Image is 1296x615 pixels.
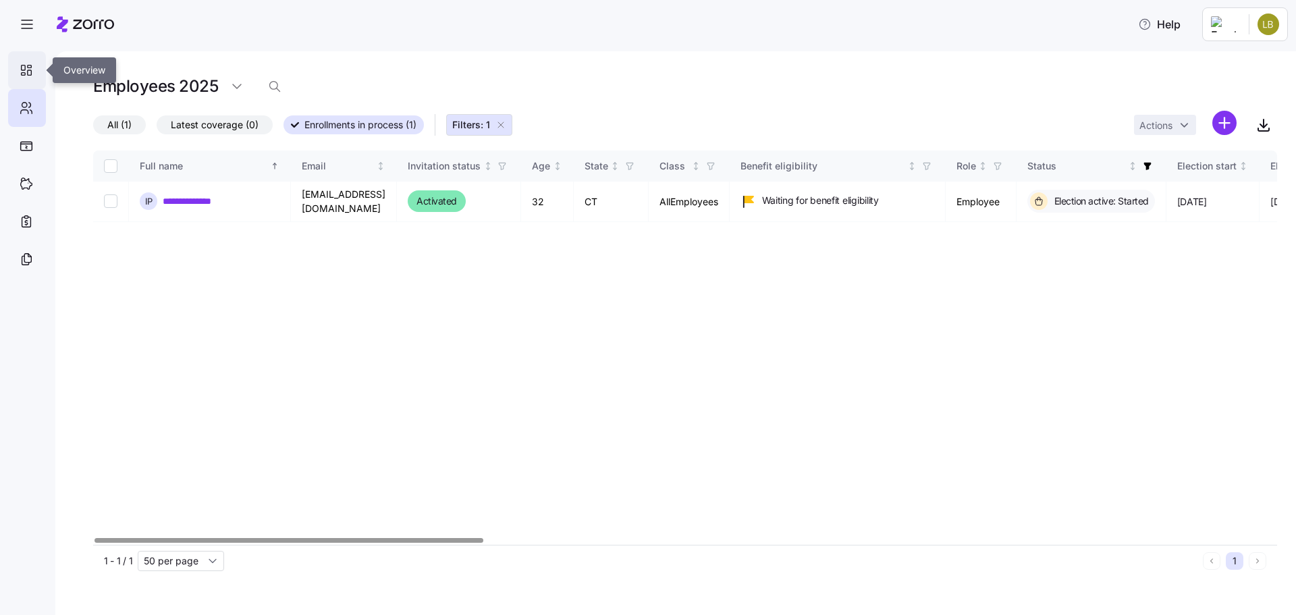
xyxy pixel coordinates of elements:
[416,193,457,209] span: Activated
[171,116,259,134] span: Latest coverage (0)
[1127,11,1191,38] button: Help
[1166,151,1260,182] th: Election startNot sorted
[270,161,279,171] div: Sorted ascending
[649,151,730,182] th: ClassNot sorted
[978,161,988,171] div: Not sorted
[730,151,946,182] th: Benefit eligibilityNot sorted
[291,151,397,182] th: EmailNot sorted
[104,554,132,568] span: 1 - 1 / 1
[376,161,385,171] div: Not sorted
[1249,552,1266,570] button: Next page
[129,151,291,182] th: Full nameSorted ascending
[553,161,562,171] div: Not sorted
[397,151,521,182] th: Invitation statusNot sorted
[1258,14,1279,35] img: 1af8aab67717610295fc0a914effc0fd
[946,151,1017,182] th: RoleNot sorted
[1050,194,1149,208] span: Election active: Started
[946,182,1017,222] td: Employee
[304,116,416,134] span: Enrollments in process (1)
[762,194,879,207] span: Waiting for benefit eligibility
[1239,161,1248,171] div: Not sorted
[452,118,490,132] span: Filters: 1
[408,159,481,173] div: Invitation status
[740,159,905,173] div: Benefit eligibility
[574,182,649,222] td: CT
[104,159,117,173] input: Select all records
[302,159,374,173] div: Email
[145,197,153,206] span: I P
[1203,552,1220,570] button: Previous page
[610,161,620,171] div: Not sorted
[483,161,493,171] div: Not sorted
[659,159,689,173] div: Class
[1027,159,1126,173] div: Status
[446,114,512,136] button: Filters: 1
[1017,151,1166,182] th: StatusNot sorted
[585,159,608,173] div: State
[1211,16,1238,32] img: Employer logo
[956,159,976,173] div: Role
[1226,552,1243,570] button: 1
[1134,115,1196,135] button: Actions
[104,194,117,208] input: Select record 1
[532,159,550,173] div: Age
[1212,111,1237,135] svg: add icon
[1139,121,1172,130] span: Actions
[521,182,574,222] td: 32
[93,76,218,97] h1: Employees 2025
[649,182,730,222] td: AllEmployees
[521,151,574,182] th: AgeNot sorted
[1128,161,1137,171] div: Not sorted
[691,161,701,171] div: Not sorted
[291,182,397,222] td: [EMAIL_ADDRESS][DOMAIN_NAME]
[1177,159,1237,173] div: Election start
[574,151,649,182] th: StateNot sorted
[907,161,917,171] div: Not sorted
[1177,195,1207,209] span: [DATE]
[107,116,132,134] span: All (1)
[1138,16,1181,32] span: Help
[140,159,268,173] div: Full name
